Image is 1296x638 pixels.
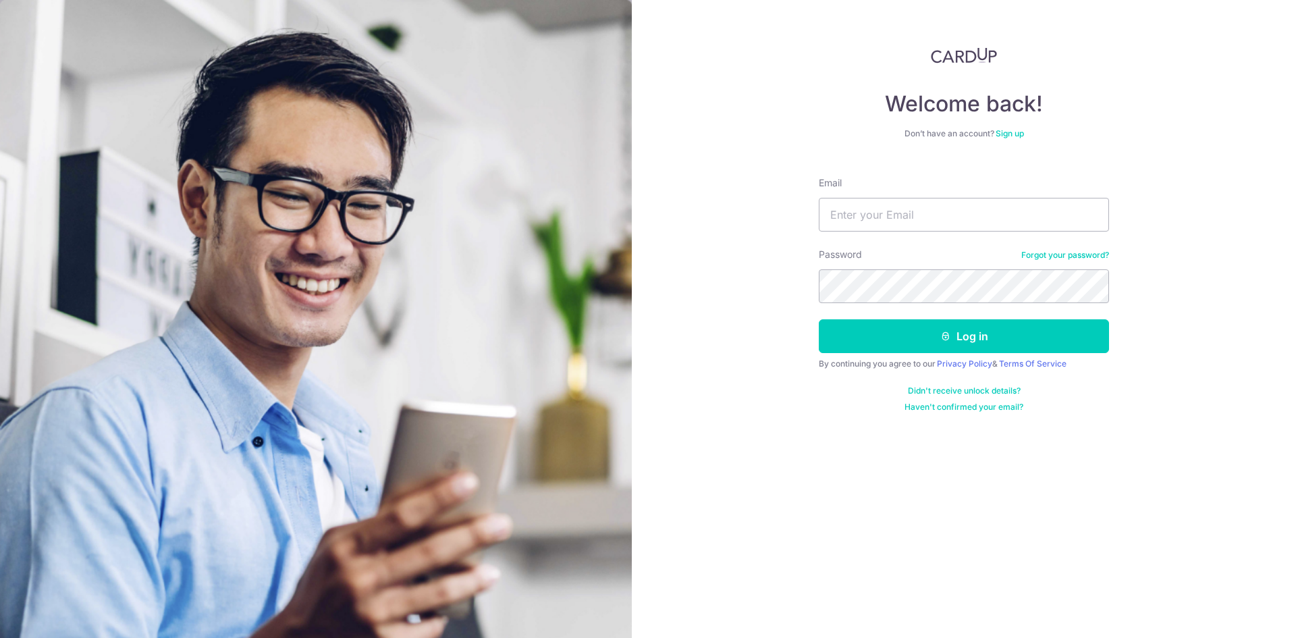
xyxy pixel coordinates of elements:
[931,47,997,63] img: CardUp Logo
[905,402,1023,413] a: Haven't confirmed your email?
[1021,250,1109,261] a: Forgot your password?
[937,358,992,369] a: Privacy Policy
[819,358,1109,369] div: By continuing you agree to our &
[819,248,862,261] label: Password
[819,90,1109,117] h4: Welcome back!
[819,176,842,190] label: Email
[819,198,1109,232] input: Enter your Email
[819,319,1109,353] button: Log in
[819,128,1109,139] div: Don’t have an account?
[999,358,1066,369] a: Terms Of Service
[908,386,1021,396] a: Didn't receive unlock details?
[996,128,1024,138] a: Sign up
